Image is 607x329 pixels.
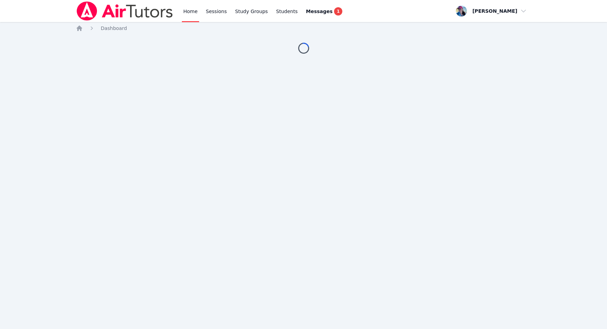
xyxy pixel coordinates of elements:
[101,25,127,31] span: Dashboard
[334,7,342,16] span: 1
[76,25,531,32] nav: Breadcrumb
[76,1,174,21] img: Air Tutors
[101,25,127,32] a: Dashboard
[306,8,333,15] span: Messages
